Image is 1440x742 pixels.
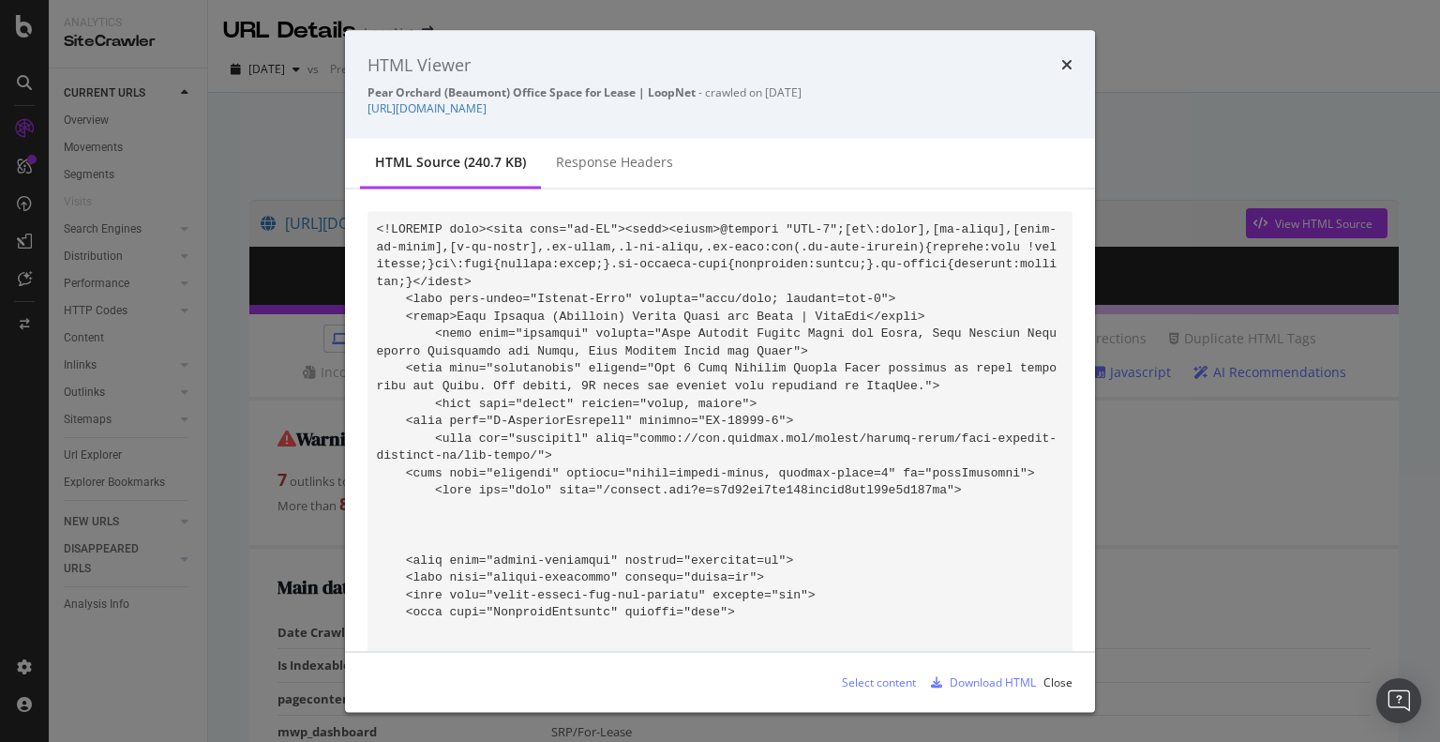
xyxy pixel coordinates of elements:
button: Download HTML [923,667,1036,697]
div: times [1061,53,1072,77]
button: Select content [827,667,916,697]
div: Download HTML [950,674,1036,689]
div: Close [1043,674,1072,689]
div: modal [345,30,1095,712]
strong: Pear Orchard (Beaumont) Office Space for Lease | LoopNet [367,84,696,100]
div: - crawled on [DATE] [367,84,1072,100]
div: HTML Viewer [367,53,471,77]
div: Response Headers [556,153,673,172]
a: [URL][DOMAIN_NAME] [367,100,487,116]
div: HTML source (240.7 KB) [375,153,526,172]
button: Close [1043,667,1072,697]
div: Select content [842,674,916,689]
div: Open Intercom Messenger [1376,678,1421,723]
